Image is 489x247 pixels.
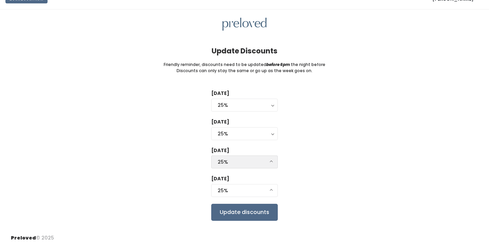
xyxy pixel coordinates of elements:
[211,175,229,182] label: [DATE]
[218,158,271,166] div: 25%
[211,90,229,97] label: [DATE]
[222,18,267,31] img: preloved logo
[218,101,271,109] div: 25%
[211,147,229,154] label: [DATE]
[11,234,36,241] span: Preloved
[211,204,278,221] input: Update discounts
[211,99,278,112] button: 25%
[218,187,271,194] div: 25%
[212,47,277,55] h4: Update Discounts
[266,62,290,67] i: before 6pm
[211,155,278,168] button: 25%
[11,229,54,242] div: © 2025
[211,127,278,140] button: 25%
[211,184,278,197] button: 25%
[211,118,229,126] label: [DATE]
[218,130,271,137] div: 25%
[164,62,325,68] small: Friendly reminder, discounts need to be updated the night before
[177,68,312,74] small: Discounts can only stay the same or go up as the week goes on.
